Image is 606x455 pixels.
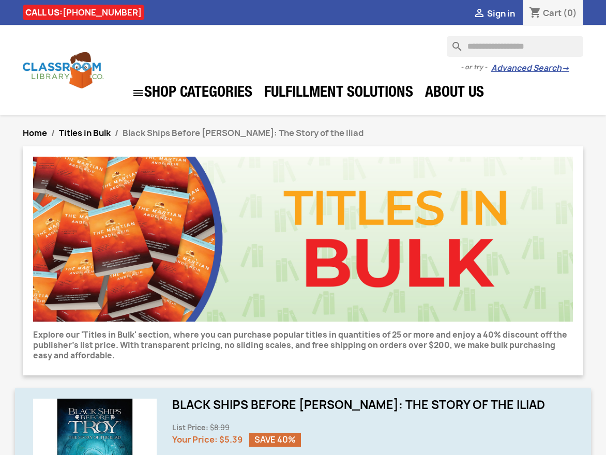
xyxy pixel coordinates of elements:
p: Explore our 'Titles in Bulk' section, where you can purchase popular titles in quantities of 25 o... [33,330,572,361]
a: Home [23,127,47,139]
a: About Us [420,83,489,104]
a: Fulfillment Solutions [259,83,418,104]
span: Sign in [487,8,515,19]
img: CLC_Bulk.jpg [33,157,572,322]
span: $5.39 [219,434,243,445]
span: Black Ships Before [PERSON_NAME]: The Story of the Iliad [123,127,363,139]
span: Your Price: [172,434,218,445]
h1: Black Ships Before [PERSON_NAME]: The Story of the Iliad [172,399,573,411]
a: SHOP CATEGORIES [127,82,257,104]
div: CALL US: [23,5,144,20]
a: Advanced Search→ [491,63,569,73]
img: Classroom Library Company [23,52,103,88]
i: shopping_cart [529,7,541,20]
a: Titles in Bulk [59,127,111,139]
a: [PHONE_NUMBER] [63,7,142,18]
input: Search [447,36,583,57]
a:  Sign in [473,8,515,19]
span: Cart [543,7,562,19]
span: → [562,63,569,73]
i:  [473,8,486,20]
i:  [132,87,144,99]
span: - or try - [461,62,491,72]
i: search [447,36,459,49]
span: List Price: [172,423,208,432]
span: Save 40% [249,433,301,447]
span: $8.99 [210,423,230,432]
span: (0) [563,7,577,19]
